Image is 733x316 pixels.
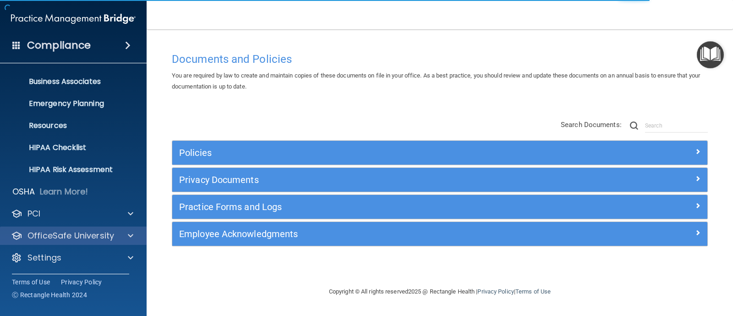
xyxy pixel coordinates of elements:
[179,202,567,212] h5: Practice Forms and Logs
[561,121,622,129] span: Search Documents:
[179,175,567,185] h5: Privacy Documents
[11,230,133,241] a: OfficeSafe University
[273,277,607,306] div: Copyright © All rights reserved 2025 @ Rectangle Health | |
[61,277,102,287] a: Privacy Policy
[6,77,131,86] p: Business Associates
[179,229,567,239] h5: Employee Acknowledgments
[515,288,551,295] a: Terms of Use
[11,252,133,263] a: Settings
[172,53,708,65] h4: Documents and Policies
[6,165,131,174] p: HIPAA Risk Assessment
[477,288,514,295] a: Privacy Policy
[179,148,567,158] h5: Policies
[645,119,708,133] input: Search
[172,72,700,90] span: You are required by law to create and maintain copies of these documents on file in your office. ...
[27,39,91,52] h4: Compliance
[179,172,700,187] a: Privacy Documents
[6,143,131,152] p: HIPAA Checklist
[11,10,136,28] img: PMB logo
[575,251,722,288] iframe: Drift Widget Chat Controller
[179,227,700,241] a: Employee Acknowledgments
[179,200,700,214] a: Practice Forms and Logs
[12,290,87,299] span: Ⓒ Rectangle Health 2024
[40,186,88,197] p: Learn More!
[11,208,133,219] a: PCI
[630,122,638,130] img: ic-search.3b580494.png
[6,121,131,130] p: Resources
[697,41,724,68] button: Open Resource Center
[27,252,61,263] p: Settings
[12,277,50,287] a: Terms of Use
[12,186,35,197] p: OSHA
[179,145,700,160] a: Policies
[6,99,131,108] p: Emergency Planning
[27,230,114,241] p: OfficeSafe University
[27,208,40,219] p: PCI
